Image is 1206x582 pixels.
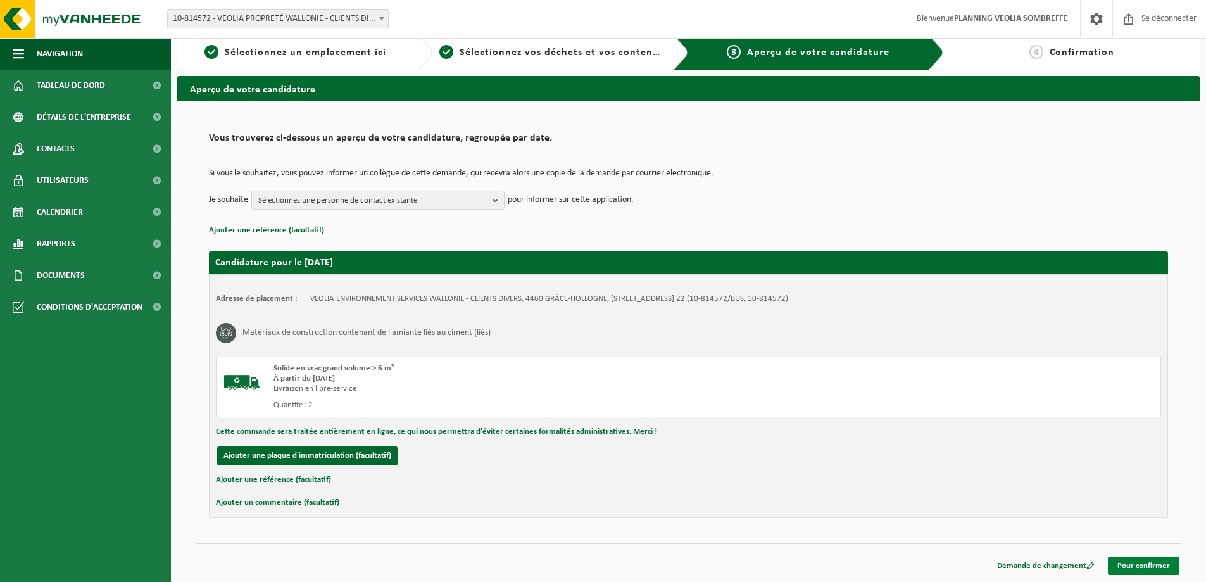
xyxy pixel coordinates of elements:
font: Ajouter une plaque d'immatriculation (facultatif) [223,452,391,460]
font: Documents [37,271,85,281]
font: Vous trouverez ci-dessous un aperçu de votre candidature, regroupée par date. [209,133,552,143]
font: Se déconnecter [1141,14,1197,23]
a: 1Sélectionnez un emplacement ici [184,45,408,60]
font: Navigation [37,49,83,59]
span: 10-814572 - VEOLIA PROPRETÉ WALLONIE - CLIENTS DIVERS - GRÂCE-HOLLOGNE [167,9,389,28]
font: Bienvenue [917,14,954,23]
button: Cette commande sera traitée entièrement en ligne, ce qui nous permettra d'éviter certaines formal... [216,424,657,440]
button: Ajouter un commentaire (facultatif) [216,495,339,511]
font: 1 [209,47,215,58]
font: Ajouter un commentaire (facultatif) [216,498,339,507]
font: Conditions d'acceptation [37,303,142,312]
font: Contacts [37,144,75,154]
font: 10-814572 - VEOLIA PROPRETÉ WALLONIE - CLIENTS DIVERS - GRÂCE-HOLLOGNE [173,14,462,23]
font: Ajouter une référence (facultatif) [209,226,324,234]
button: Ajouter une référence (facultatif) [216,472,331,488]
font: Confirmation [1050,47,1114,58]
a: Demande de changement [988,557,1104,575]
font: Demande de changement [997,562,1086,570]
a: Pour confirmer [1108,557,1179,575]
font: Sélectionnez vos déchets et vos conteneurs [460,47,674,58]
font: Quantité : 2 [273,401,313,409]
font: Détails de l'entreprise [37,113,131,122]
font: Pour confirmer [1117,562,1170,570]
img: BL-SO-LV.png [223,364,261,402]
font: Adresse de placement : [216,294,298,303]
font: Aperçu de votre candidature [747,47,889,58]
button: Sélectionnez une personne de contact existante [251,191,505,210]
font: Livraison en libre-service [273,384,356,393]
font: Solide en vrac grand volume > 6 m³ [273,364,394,372]
font: Ajouter une référence (facultatif) [216,476,331,484]
font: Candidature pour le [DATE] [215,258,333,268]
font: 3 [731,47,737,58]
font: Sélectionnez une personne de contact existante [258,196,417,205]
font: 2 [443,47,449,58]
font: PLANNING VEOLIA SOMBREFFE [954,14,1067,23]
font: Calendrier [37,208,83,217]
font: pour informer sur cette application. [508,195,634,205]
font: 4 [1034,47,1040,58]
font: Cette commande sera traitée entièrement en ligne, ce qui nous permettra d'éviter certaines formal... [216,427,657,436]
font: Tableau de bord [37,81,105,91]
button: Ajouter une plaque d'immatriculation (facultatif) [217,446,398,465]
font: Si vous le souhaitez, vous pouvez informer un collègue de cette demande, qui recevra alors une co... [209,168,713,178]
font: Matériaux de construction contenant de l'amiante liés au ciment (liés) [242,328,491,338]
font: VEOLIA ENVIRONNEMENT SERVICES WALLONIE - CLIENTS DIVERS, 4460 GRÂCE-HOLLOGNE, [STREET_ADDRESS] 22... [310,294,788,303]
font: Sélectionnez un emplacement ici [225,47,386,58]
font: Aperçu de votre candidature [190,85,315,95]
span: 10-814572 - VEOLIA PROPRETÉ WALLONIE - CLIENTS DIVERS - GRÂCE-HOLLOGNE [168,10,388,28]
font: Je souhaite [209,195,248,205]
font: Utilisateurs [37,176,89,186]
button: Ajouter une référence (facultatif) [209,222,324,239]
font: À partir du [DATE] [273,374,335,383]
font: Rapports [37,239,75,249]
a: 2Sélectionnez vos déchets et vos conteneurs [439,45,663,60]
